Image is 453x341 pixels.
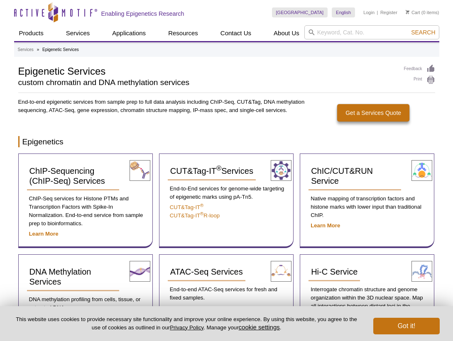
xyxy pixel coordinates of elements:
a: Register [380,10,397,15]
a: Login [363,10,375,15]
li: » [37,47,39,52]
a: ChIC/CUT&RUN Service [309,162,401,190]
p: End-to-end epigenetic services from sample prep to full data analysis including ChIP-Seq, CUT&Tag... [18,98,306,114]
span: Hi-C Service [311,267,358,276]
span: CUT&Tag-IT Services [170,166,253,175]
a: Feedback [404,64,435,73]
a: Print [404,76,435,85]
p: Interrogate chromatin structure and genome organization within the 3D nuclear space. Map all inte... [309,285,426,319]
img: Hi-C Service [411,261,432,282]
a: Products [14,25,49,41]
input: Keyword, Cat. No. [304,25,439,39]
a: CUT&Tag-IT®R-loop [170,212,220,219]
a: DNA Methylation Services [27,263,120,291]
li: (0 items) [406,7,439,17]
a: Contact Us [215,25,256,41]
li: | [377,7,378,17]
a: CUT&Tag-IT®Services [168,162,256,180]
a: Learn More [29,231,59,237]
h2: Enabling Epigenetics Research [101,10,184,17]
img: CUT&Tag-IT® Services [271,160,291,181]
img: DNA Methylation Services [130,261,150,282]
a: Privacy Policy [170,324,203,331]
p: Native mapping of transcription factors and histone marks with lower input than traditional ChIP. [309,195,426,219]
p: End-to-end ATAC-Seq services for fresh and fixed samples. [168,285,285,302]
a: Resources [163,25,203,41]
a: English [332,7,355,17]
button: Search [409,29,438,36]
span: ChIP-Sequencing (ChIP-Seq) Services [29,166,105,185]
sup: ® [200,203,203,208]
a: Services [18,46,34,54]
a: Get a Services Quote [337,104,409,122]
span: Search [411,29,435,36]
a: ChIP-Sequencing (ChIP-Seq) Services [27,162,120,190]
sup: ® [200,211,203,216]
li: Epigenetic Services [42,47,79,52]
p: This website uses cookies to provide necessary site functionality and improve your online experie... [13,316,360,331]
a: ATAC-Seq Services [168,263,245,281]
button: cookie settings [239,324,280,331]
a: CUT&Tag-IT® [170,204,203,210]
a: Cart [406,10,420,15]
a: Applications [107,25,151,41]
sup: ® [216,165,221,173]
button: Got it! [373,318,440,334]
h1: Epigenetic Services [18,64,396,77]
img: ChIP-Seq Services [130,160,150,181]
a: Learn More [311,222,340,229]
span: DNA Methylation Services [29,267,91,286]
h2: Epigenetics [18,136,435,147]
img: Your Cart [406,10,409,14]
a: Hi-C Service [309,263,360,281]
a: ATAC-Seq [170,305,195,311]
a: About Us [269,25,304,41]
p: ChIP-Seq services for Histone PTMs and Transcription Factors with Spike-In Normalization. End-to-... [27,195,144,228]
span: ChIC/CUT&RUN Service [311,166,373,185]
a: Services [61,25,95,41]
img: ATAC-Seq Services [271,261,291,282]
p: DNA methylation profiling from cells, tissue, or extracted DNA. [27,295,144,312]
p: End-to-End services for genome-wide targeting of epigenetic marks using pA-Tn5. [168,185,285,201]
span: ATAC-Seq Services [170,267,243,276]
a: [GEOGRAPHIC_DATA] [272,7,328,17]
h2: custom chromatin and DNA methylation services [18,79,396,86]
